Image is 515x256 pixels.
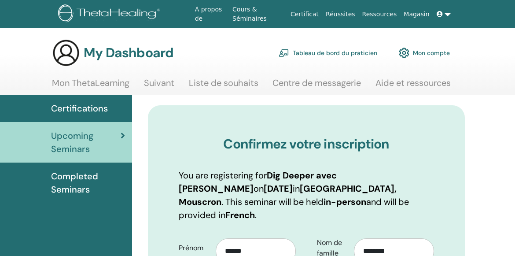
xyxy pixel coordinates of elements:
[229,1,287,27] a: Cours & Séminaires
[272,78,361,95] a: Centre de messagerie
[179,169,434,222] p: You are registering for on in . This seminar will be held and will be provided in .
[144,78,174,95] a: Suivant
[359,6,401,22] a: Ressources
[52,39,80,67] img: generic-user-icon.jpg
[179,136,434,152] h3: Confirmez votre inscription
[375,78,451,95] a: Aide et ressources
[189,78,258,95] a: Liste de souhaits
[84,45,173,61] h3: My Dashboard
[322,6,358,22] a: Réussites
[279,43,377,63] a: Tableau de bord du praticien
[191,1,229,27] a: À propos de
[52,78,129,95] a: Mon ThetaLearning
[399,43,450,63] a: Mon compte
[225,209,255,221] b: French
[399,45,409,60] img: cog.svg
[51,170,125,196] span: Completed Seminars
[264,183,293,194] b: [DATE]
[279,49,289,57] img: chalkboard-teacher.svg
[287,6,322,22] a: Certificat
[51,102,108,115] span: Certifications
[400,6,433,22] a: Magasin
[58,4,163,24] img: logo.png
[51,129,121,156] span: Upcoming Seminars
[324,196,366,208] b: in-person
